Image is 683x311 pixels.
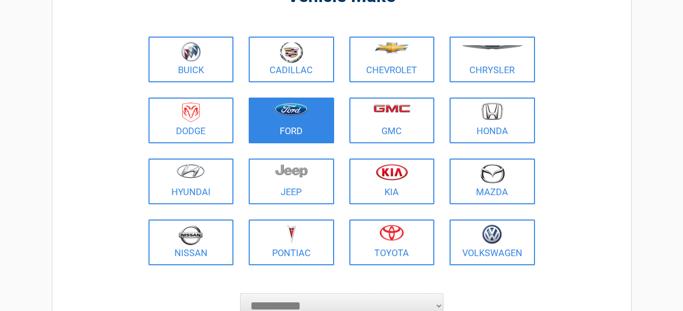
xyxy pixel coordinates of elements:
[249,159,334,204] a: Jeep
[375,42,409,53] img: chevrolet
[249,98,334,143] a: Ford
[450,37,535,82] a: Chrysler
[349,220,435,265] a: Toyota
[286,225,296,244] img: pontiac
[379,225,404,241] img: toyota
[176,164,205,178] img: hyundai
[275,164,308,178] img: jeep
[373,104,410,113] img: gmc
[450,98,535,143] a: Honda
[249,37,334,82] a: Cadillac
[376,164,408,180] img: kia
[450,159,535,204] a: Mazda
[349,159,435,204] a: Kia
[149,98,234,143] a: Dodge
[482,103,503,120] img: honda
[480,164,505,183] img: mazda
[280,42,303,63] img: cadillac
[182,103,200,122] img: dodge
[149,159,234,204] a: Hyundai
[181,42,201,62] img: buick
[179,225,203,245] img: nissan
[450,220,535,265] a: Volkswagen
[482,225,502,244] img: volkswagen
[461,45,523,50] img: chrysler
[149,37,234,82] a: Buick
[349,37,435,82] a: Chevrolet
[149,220,234,265] a: Nissan
[274,103,308,116] img: ford
[349,98,435,143] a: GMC
[249,220,334,265] a: Pontiac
